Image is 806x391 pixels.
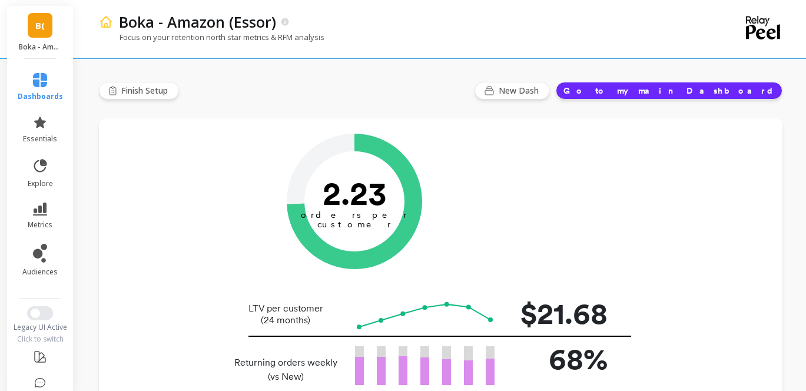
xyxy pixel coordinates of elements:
[231,303,341,326] p: LTV per customer (24 months)
[556,82,782,100] button: Go to my main Dashboard
[513,291,608,336] p: $21.68
[18,92,63,101] span: dashboards
[28,220,52,230] span: metrics
[6,323,75,332] div: Legacy UI Active
[475,82,550,100] button: New Dash
[27,306,53,320] button: Switch to New UI
[323,174,387,213] text: 2.23
[301,210,408,220] tspan: orders per
[499,85,542,97] span: New Dash
[119,12,276,32] p: Boka - Amazon (Essor)
[28,179,53,188] span: explore
[231,356,341,384] p: Returning orders weekly (vs New)
[513,337,608,381] p: 68%
[99,82,179,100] button: Finish Setup
[317,219,392,230] tspan: customer
[35,19,45,32] span: B(
[99,15,113,29] img: header icon
[19,42,62,52] p: Boka - Amazon (Essor)
[22,267,58,277] span: audiences
[23,134,57,144] span: essentials
[6,334,75,344] div: Click to switch
[99,32,324,42] p: Focus on your retention north star metrics & RFM analysis
[121,85,171,97] span: Finish Setup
